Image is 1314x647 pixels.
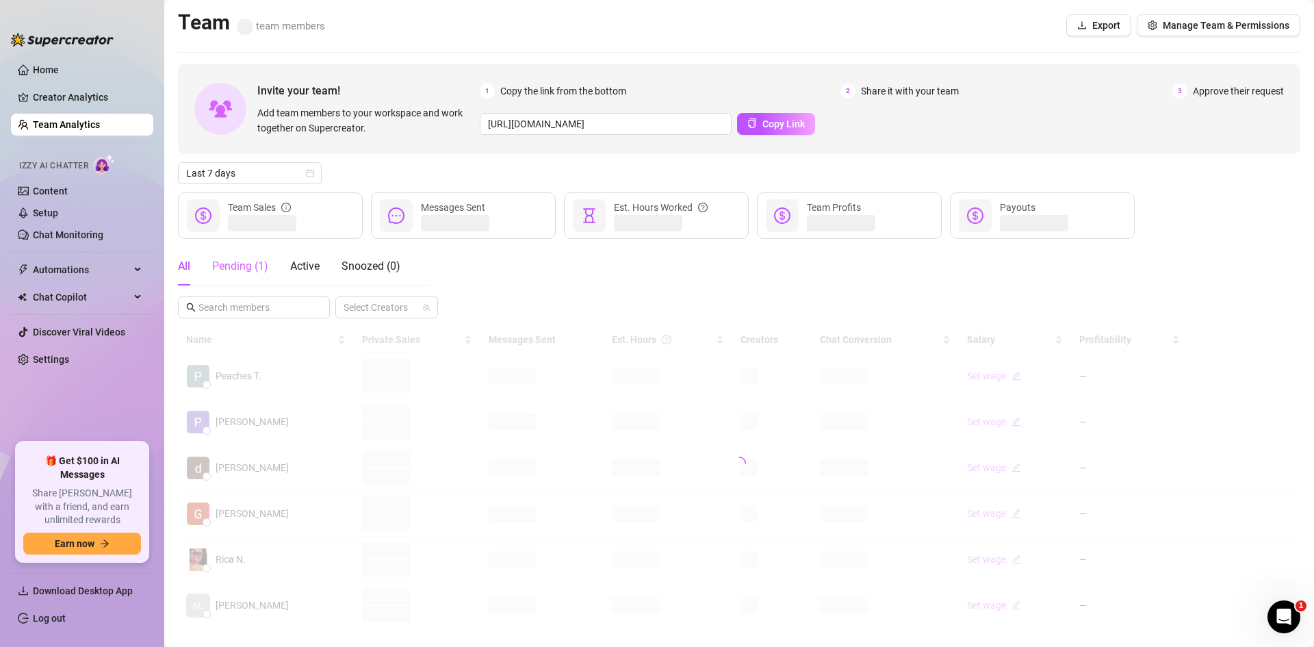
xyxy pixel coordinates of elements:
span: Share it with your team [861,84,959,99]
a: Discover Viral Videos [33,327,125,338]
a: Creator Analytics [33,86,142,108]
button: Export [1066,14,1131,36]
span: Copy Link [762,118,805,129]
div: Est. Hours Worked [614,200,708,215]
a: Setup [33,207,58,218]
span: dollar-circle [967,207,983,224]
a: Settings [33,354,69,365]
span: Payouts [1000,202,1035,213]
span: Messages Sent [421,202,485,213]
span: Snoozed ( 0 ) [342,259,400,272]
span: copy [747,118,757,128]
span: 1 [480,84,495,99]
span: calendar [306,169,314,177]
img: AI Chatter [94,154,115,174]
button: Earn nowarrow-right [23,533,141,555]
a: Home [33,64,59,75]
span: team members [237,20,325,32]
span: Invite your team! [257,82,480,99]
span: Last 7 days [186,163,313,183]
span: Approve their request [1193,84,1284,99]
a: Content [33,186,68,196]
span: loading [730,455,747,472]
span: dollar-circle [195,207,211,224]
a: Team Analytics [33,119,100,130]
span: arrow-right [100,539,109,548]
span: Export [1092,20,1120,31]
img: logo-BBDzfeDw.svg [11,33,114,47]
div: All [178,258,190,275]
a: Log out [33,613,66,624]
span: Active [290,259,320,272]
span: 3 [1172,84,1187,99]
span: Download Desktop App [33,585,133,596]
input: Search members [198,300,311,315]
span: setting [1148,21,1157,30]
span: download [1077,21,1087,30]
span: Team Profits [807,202,861,213]
span: team [422,303,430,312]
span: 🎁 Get $100 in AI Messages [23,455,141,481]
h2: Team [178,10,325,36]
span: Earn now [55,538,94,549]
span: download [18,585,29,596]
span: Copy the link from the bottom [500,84,626,99]
div: Team Sales [228,200,291,215]
span: Add team members to your workspace and work together on Supercreator. [257,105,474,136]
button: Manage Team & Permissions [1137,14,1300,36]
span: Izzy AI Chatter [19,160,88,173]
img: Chat Copilot [18,292,27,302]
span: message [388,207,404,224]
span: Automations [33,259,130,281]
span: info-circle [281,200,291,215]
span: Chat Copilot [33,286,130,308]
div: Pending ( 1 ) [212,258,268,275]
a: Chat Monitoring [33,229,103,240]
span: 2 [840,84,855,99]
button: Copy Link [737,113,815,135]
span: question-circle [698,200,708,215]
span: 1 [1296,600,1306,611]
span: Share [PERSON_NAME] with a friend, and earn unlimited rewards [23,487,141,527]
span: dollar-circle [774,207,790,224]
span: search [186,303,196,312]
span: hourglass [581,207,597,224]
span: Manage Team & Permissions [1163,20,1289,31]
iframe: Intercom live chat [1267,600,1300,633]
span: thunderbolt [18,264,29,275]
